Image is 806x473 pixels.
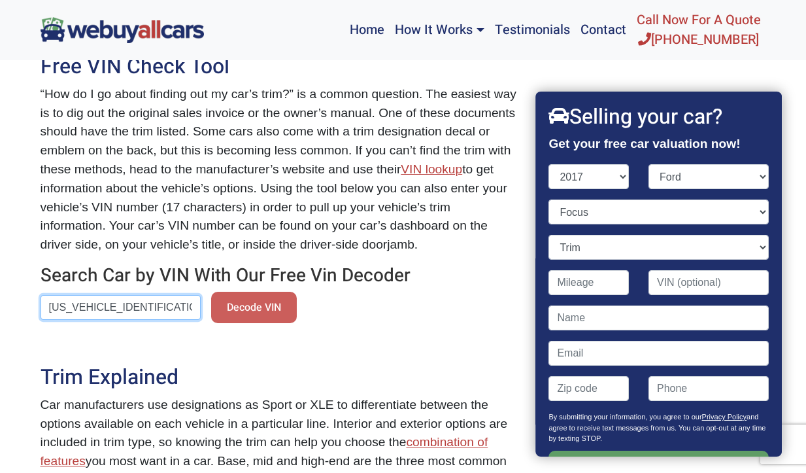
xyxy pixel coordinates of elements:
[575,5,631,55] a: Contact
[549,137,741,150] strong: Get your free car valuation now!
[702,413,747,421] a: Privacy Policy
[549,105,769,130] h2: Selling your car?
[41,265,518,287] h3: Search Car by VIN With Our Free Vin Decoder
[344,5,390,55] a: Home
[549,306,769,330] input: Name
[648,270,769,295] input: VIN (optional)
[549,270,630,295] input: Mileage
[631,5,766,55] a: Call Now For A Quote[PHONE_NUMBER]
[41,398,508,449] span: Car manufacturers use designations as Sport or XLE to differentiate between the options available...
[41,17,204,43] img: We Buy All Cars in NJ logo
[41,51,229,82] span: Free VIN Check Tool
[648,376,769,401] input: Phone
[41,87,516,176] span: “How do I go about finding out my car’s trim?” is a common question. The easiest way is to dig ou...
[41,162,507,251] span: to get information about the vehicle’s options. Using the tool below you can also enter your vehi...
[490,5,575,55] a: Testimonials
[211,292,297,323] button: Decode VIN
[549,376,630,401] input: Zip code
[41,362,178,393] span: Trim Explained
[549,412,769,451] p: By submitting your information, you agree to our and agree to receive text messages from us. You ...
[390,5,489,55] a: How It Works
[401,162,462,176] a: VIN lookup
[549,341,769,366] input: Email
